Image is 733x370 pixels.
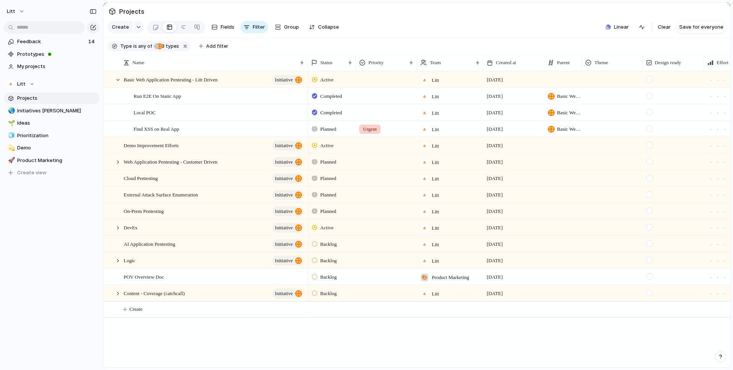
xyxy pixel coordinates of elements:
[4,117,99,129] a: 🌱Ideas
[272,141,304,151] button: initiative
[272,239,304,249] button: initiative
[432,175,439,183] span: Litt
[320,158,336,166] span: Planned
[275,190,293,200] span: initiative
[432,224,439,232] span: Litt
[275,239,293,250] span: initiative
[432,208,439,216] span: Litt
[4,61,99,72] a: My projects
[487,92,503,100] span: [DATE]
[320,240,337,248] span: Backlog
[432,290,439,298] span: Litt
[118,5,146,18] span: Projects
[221,23,234,31] span: Fields
[320,109,342,117] span: Completed
[88,38,96,45] span: 14
[120,43,132,50] span: Type
[496,59,516,67] span: Created at
[432,126,439,133] span: Litt
[421,274,428,281] div: 🎨
[284,23,299,31] span: Group
[8,119,13,128] div: 🌱
[132,42,153,50] button: isany of
[7,8,15,15] span: Litt
[676,21,727,33] button: Save for everyone
[320,290,337,297] span: Backlog
[7,107,15,115] button: 🌏
[320,191,336,199] span: Planned
[107,21,133,33] button: Create
[137,43,152,50] span: any of
[272,174,304,183] button: initiative
[487,290,503,297] span: [DATE]
[320,92,342,100] span: Completed
[275,288,293,299] span: initiative
[7,132,15,140] button: 🧊
[272,256,304,266] button: initiative
[272,157,304,167] button: initiative
[275,173,293,184] span: initiative
[487,208,503,215] span: [DATE]
[368,59,384,67] span: Priority
[487,158,503,166] span: [DATE]
[320,273,337,281] span: Backlog
[487,125,503,133] span: [DATE]
[271,21,303,33] button: Group
[112,23,129,31] span: Create
[557,125,581,133] span: Basic Web Application Pentesting - Litt Driven
[487,175,503,182] span: [DATE]
[430,59,441,67] span: Team
[124,75,218,84] span: Basic Web Application Pentesting - Litt Driven
[7,144,15,152] button: 💫
[320,224,334,232] span: Active
[124,272,164,281] span: POV Overview Doc
[487,142,503,149] span: [DATE]
[272,206,304,216] button: initiative
[124,157,218,166] span: Web Application Pentesting - Customer Driven
[8,106,13,115] div: 🌏
[134,91,181,100] span: Run E2E On Static App
[306,21,342,33] button: Collapse
[320,59,333,67] span: Status
[17,63,97,70] span: My projects
[4,92,99,104] a: Projects
[160,43,179,50] span: types
[17,169,47,177] span: Create view
[487,224,503,232] span: [DATE]
[275,75,293,85] span: initiative
[4,105,99,117] a: 🌏Initiatives [PERSON_NAME]
[4,155,99,166] a: 🚀Product Marketing
[4,167,99,179] button: Create view
[17,94,97,102] span: Projects
[432,93,439,101] span: Litt
[320,142,334,149] span: Active
[134,124,179,133] span: Find XSS on Real App
[272,75,304,85] button: initiative
[614,23,629,31] span: Linear
[432,241,439,248] span: Litt
[124,190,198,199] span: External Attack Surface Enumeration
[557,59,570,67] span: Parent
[272,190,304,200] button: initiative
[134,108,156,117] span: Local POC
[132,59,144,67] span: Name
[133,43,137,50] span: is
[432,109,439,117] span: Litt
[124,289,185,297] span: Content - Coverage (catchcall)
[275,222,293,233] span: initiative
[8,144,13,153] div: 💫
[4,130,99,141] a: 🧊Prioritization
[124,239,175,248] span: AI Application Pentesting
[272,289,304,299] button: initiative
[594,59,608,67] span: Theme
[4,36,99,47] a: Feedback14
[655,59,681,67] span: Design ready
[557,92,581,100] span: Basic Web Application Pentesting - Litt Driven
[487,109,503,117] span: [DATE]
[17,157,97,164] span: Product Marketing
[253,23,265,31] span: Filter
[432,274,469,281] span: Product Marketing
